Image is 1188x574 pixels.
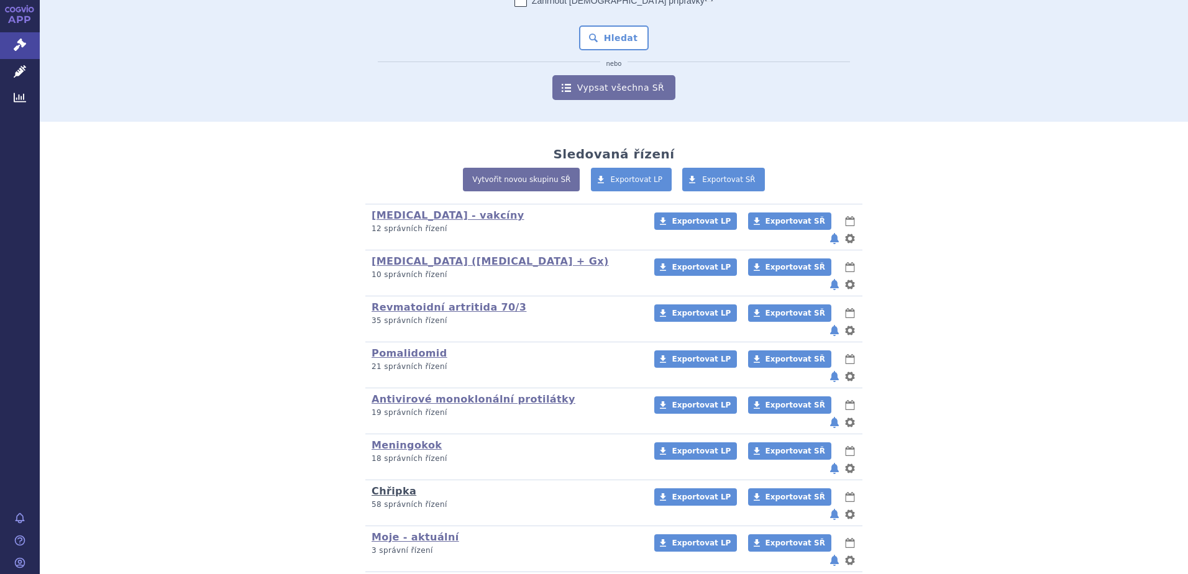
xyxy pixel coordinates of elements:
[828,415,841,430] button: notifikace
[654,212,737,230] a: Exportovat LP
[748,442,831,460] a: Exportovat SŘ
[372,485,416,497] a: Chřipka
[844,306,856,321] button: lhůty
[844,553,856,568] button: nastavení
[765,447,825,455] span: Exportovat SŘ
[372,408,638,418] p: 19 správních řízení
[654,304,737,322] a: Exportovat LP
[765,309,825,317] span: Exportovat SŘ
[748,488,831,506] a: Exportovat SŘ
[372,393,575,405] a: Antivirové monoklonální protilátky
[844,398,856,412] button: lhůty
[654,534,737,552] a: Exportovat LP
[765,401,825,409] span: Exportovat SŘ
[748,534,831,552] a: Exportovat SŘ
[828,507,841,522] button: notifikace
[372,224,638,234] p: 12 správních řízení
[828,553,841,568] button: notifikace
[748,258,831,276] a: Exportovat SŘ
[765,539,825,547] span: Exportovat SŘ
[748,350,831,368] a: Exportovat SŘ
[372,255,609,267] a: [MEDICAL_DATA] ([MEDICAL_DATA] + Gx)
[372,453,638,464] p: 18 správních řízení
[372,270,638,280] p: 10 správních řízení
[372,209,524,221] a: [MEDICAL_DATA] - vakcíny
[654,396,737,414] a: Exportovat LP
[748,396,831,414] a: Exportovat SŘ
[372,439,442,451] a: Meningokok
[600,60,628,68] i: nebo
[579,25,649,50] button: Hledat
[672,309,731,317] span: Exportovat LP
[552,75,675,100] a: Vypsat všechna SŘ
[844,323,856,338] button: nastavení
[372,362,638,372] p: 21 správních řízení
[844,535,856,550] button: lhůty
[672,263,731,271] span: Exportovat LP
[654,488,737,506] a: Exportovat LP
[844,277,856,292] button: nastavení
[372,347,447,359] a: Pomalidomid
[591,168,672,191] a: Exportovat LP
[844,461,856,476] button: nastavení
[372,545,638,556] p: 3 správní řízení
[765,263,825,271] span: Exportovat SŘ
[748,212,831,230] a: Exportovat SŘ
[748,304,831,322] a: Exportovat SŘ
[672,447,731,455] span: Exportovat LP
[844,260,856,275] button: lhůty
[828,369,841,384] button: notifikace
[654,442,737,460] a: Exportovat LP
[611,175,663,184] span: Exportovat LP
[844,444,856,458] button: lhůty
[844,369,856,384] button: nastavení
[372,301,526,313] a: Revmatoidní artritida 70/3
[828,277,841,292] button: notifikace
[765,493,825,501] span: Exportovat SŘ
[372,531,459,543] a: Moje - aktuální
[654,350,737,368] a: Exportovat LP
[765,217,825,225] span: Exportovat SŘ
[672,217,731,225] span: Exportovat LP
[828,323,841,338] button: notifikace
[672,539,731,547] span: Exportovat LP
[654,258,737,276] a: Exportovat LP
[765,355,825,363] span: Exportovat SŘ
[672,493,731,501] span: Exportovat LP
[844,352,856,367] button: lhůty
[372,316,638,326] p: 35 správních řízení
[553,147,674,162] h2: Sledovaná řízení
[672,355,731,363] span: Exportovat LP
[844,231,856,246] button: nastavení
[844,415,856,430] button: nastavení
[672,401,731,409] span: Exportovat LP
[702,175,756,184] span: Exportovat SŘ
[463,168,580,191] a: Vytvořit novou skupinu SŘ
[828,231,841,246] button: notifikace
[372,499,638,510] p: 58 správních řízení
[844,214,856,229] button: lhůty
[828,461,841,476] button: notifikace
[844,490,856,504] button: lhůty
[844,507,856,522] button: nastavení
[682,168,765,191] a: Exportovat SŘ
